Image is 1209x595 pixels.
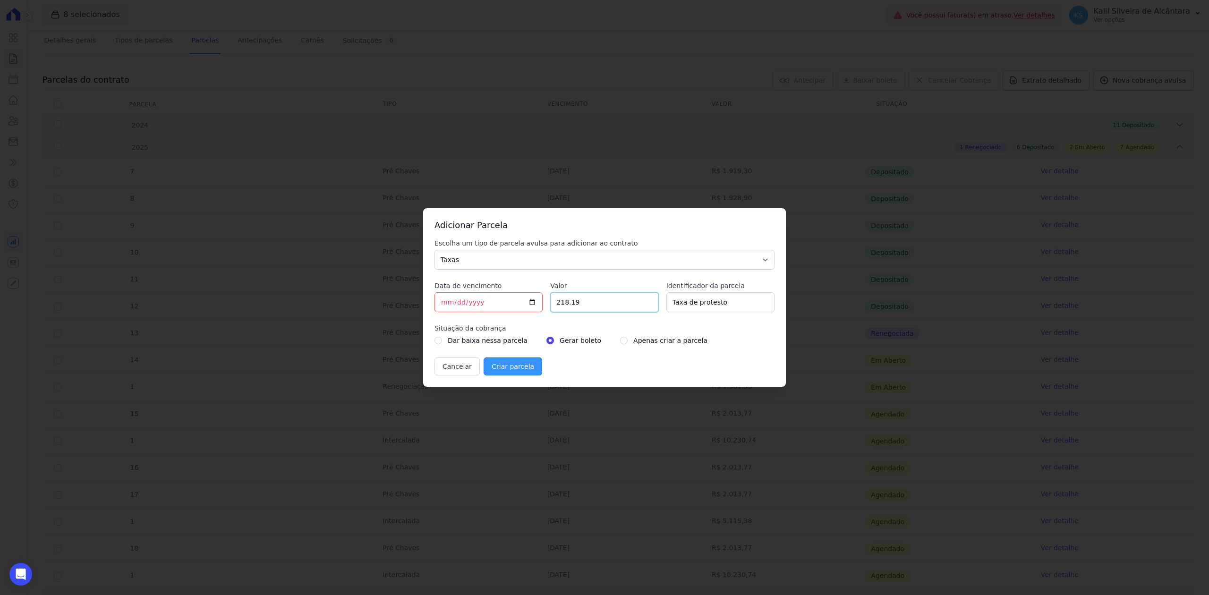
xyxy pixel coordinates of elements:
label: Escolha um tipo de parcela avulsa para adicionar ao contrato [434,238,775,248]
label: Data de vencimento [434,281,543,290]
label: Identificador da parcela [666,281,775,290]
label: Apenas criar a parcela [633,335,707,346]
label: Situação da cobrança [434,323,775,333]
label: Dar baixa nessa parcela [448,335,528,346]
h3: Adicionar Parcela [434,220,775,231]
label: Valor [550,281,658,290]
input: Criar parcela [484,357,542,375]
button: Cancelar [434,357,480,375]
div: Open Intercom Messenger [9,563,32,586]
label: Gerar boleto [560,335,601,346]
